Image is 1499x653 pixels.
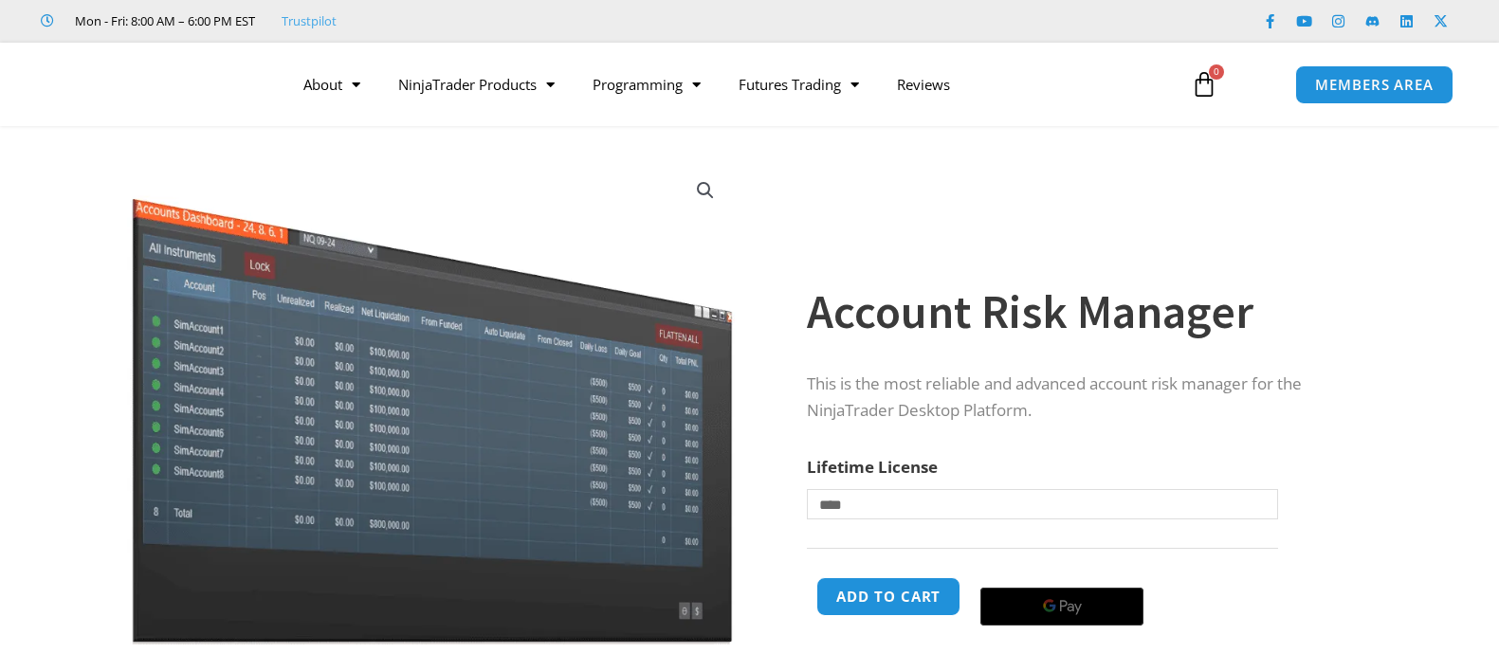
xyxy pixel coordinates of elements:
label: Lifetime License [807,456,938,478]
h1: Account Risk Manager [807,279,1361,345]
a: Trustpilot [282,9,337,32]
button: Add to cart [816,577,960,616]
a: NinjaTrader Products [379,63,574,106]
img: Screenshot 2024-08-26 15462845454 | Affordable Indicators – NinjaTrader [127,159,737,644]
nav: Menu [284,63,1169,106]
a: About [284,63,379,106]
img: LogoAI | Affordable Indicators – NinjaTrader [46,50,250,118]
button: Buy with GPay [980,588,1143,626]
span: 0 [1209,64,1224,80]
iframe: Secure payment input frame [977,574,1147,576]
a: 0 [1162,57,1246,112]
a: MEMBERS AREA [1295,65,1453,104]
a: Programming [574,63,720,106]
span: Mon - Fri: 8:00 AM – 6:00 PM EST [70,9,255,32]
p: This is the most reliable and advanced account risk manager for the NinjaTrader Desktop Platform. [807,371,1361,426]
a: View full-screen image gallery [688,173,722,208]
span: MEMBERS AREA [1315,78,1434,92]
a: Futures Trading [720,63,878,106]
a: Reviews [878,63,969,106]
